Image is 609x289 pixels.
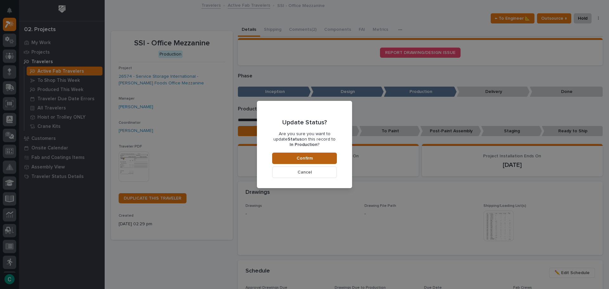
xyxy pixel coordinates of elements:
[282,119,327,126] p: Update Status?
[290,142,318,147] b: In Production
[272,153,337,164] button: Confirm
[298,169,312,175] span: Cancel
[297,155,313,161] span: Confirm
[288,137,302,141] b: Status
[272,131,337,147] p: Are you sure you want to update on this record to ?
[272,167,337,178] button: Cancel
